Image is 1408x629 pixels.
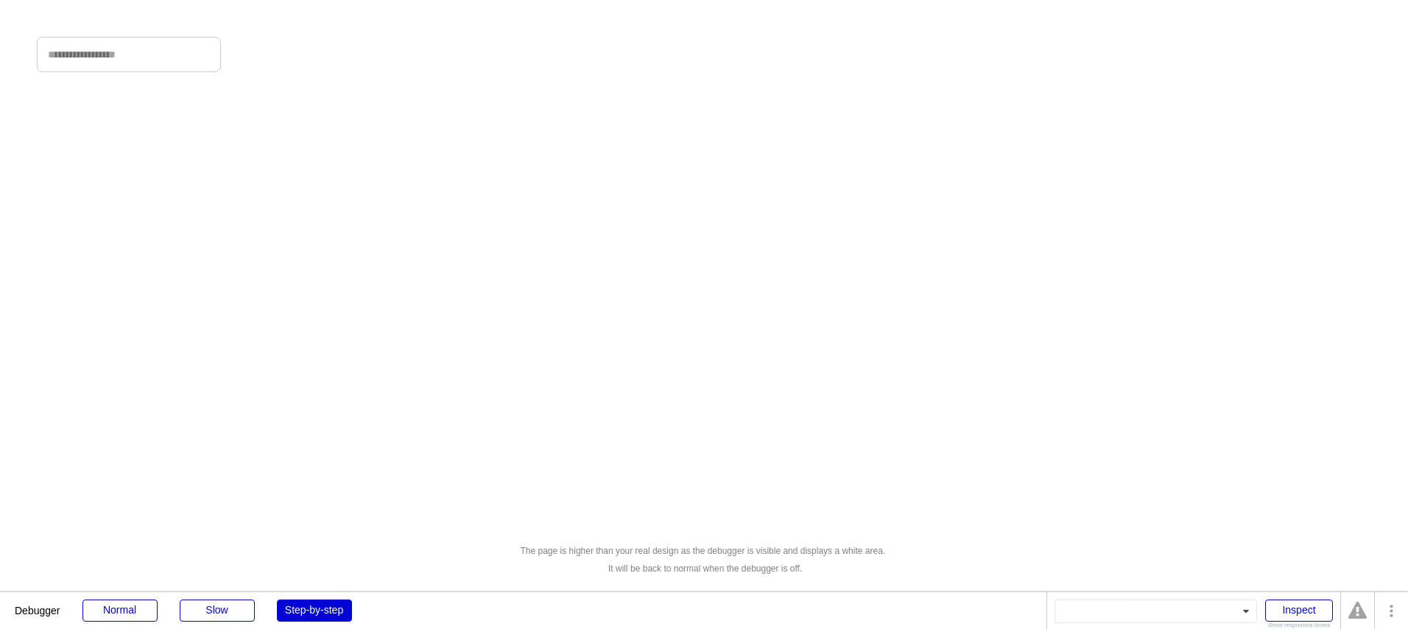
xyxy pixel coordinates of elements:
div: Slow [180,600,255,622]
div: Inspect [1265,600,1333,622]
div: Show responsive boxes [1265,622,1333,628]
div: Step-by-step [277,600,352,622]
div: Normal [82,600,158,622]
div: Debugger [15,592,60,616]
